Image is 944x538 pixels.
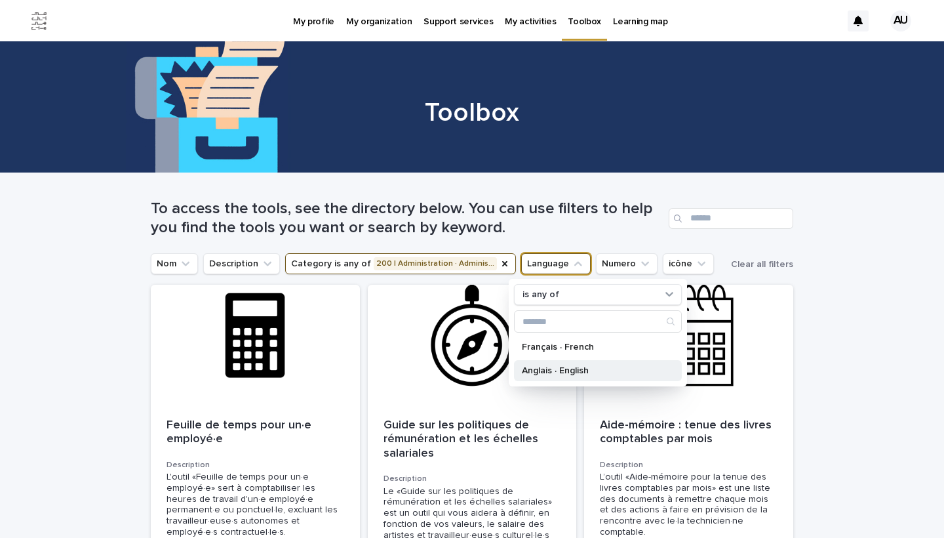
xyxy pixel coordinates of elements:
div: AU [890,10,911,31]
input: Search [669,208,793,229]
p: Français · French [522,342,661,352]
h1: Toolbox [151,97,793,129]
p: Anglais · English [522,366,661,375]
span: Clear all filters [731,260,793,269]
button: Nom [151,253,198,274]
button: Numero [596,253,658,274]
button: Clear all filters [726,255,793,274]
div: L’outil «Aide-mémoire pour la tenue des livres comptables par mois» est une liste des documents à... [600,472,777,538]
p: Guide sur les politiques de rémunération et les échelles salariales [383,419,561,461]
p: Aide-mémoire : tenue des livres comptables par mois [600,419,777,447]
p: Feuille de temps pour un·e employé·e [167,419,344,447]
h3: Description [167,460,344,470]
input: Search [515,311,681,332]
h3: Description [600,460,777,470]
button: Description [203,253,280,274]
h1: To access the tools, see the directory below. You can use filters to help you find the tools you ... [151,199,663,238]
button: icône [663,253,714,274]
img: Jx8JiDZqSLW7pnA6nIo1 [26,8,52,34]
div: Search [514,310,682,333]
h3: Description [383,474,561,484]
p: is any of [522,289,559,300]
button: Language [521,253,591,274]
button: Category [285,253,516,274]
div: L'outil «Feuille de temps pour un·e employé·e» sert à comptabiliser les heures de travail d'un·e ... [167,472,344,538]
